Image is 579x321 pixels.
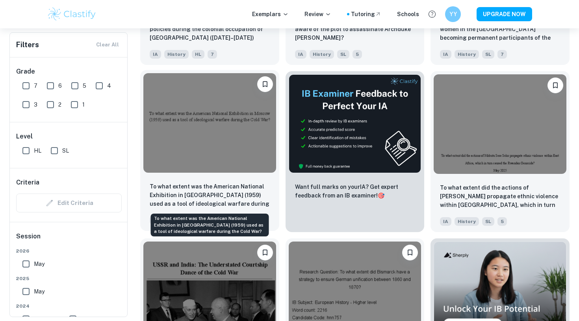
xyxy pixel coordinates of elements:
p: Exemplars [252,10,289,18]
span: IA [150,50,161,59]
span: 5 [83,81,86,90]
p: To what extent did the actions of Mobutu Sese Seko propagate ethnic violence within East Africa, ... [440,183,560,210]
span: History [164,50,189,59]
span: History [310,50,334,59]
span: 2026 [16,247,122,255]
button: Bookmark [402,245,418,260]
p: To what extent was the American National Exhibition in Moscow (1959) used as a tool of ideologica... [150,182,270,209]
a: Tutoring [351,10,381,18]
p: To what extent did World War II lead to women in the United States becoming permanent participant... [440,16,560,43]
button: YY [445,6,461,22]
div: Criteria filters are unavailable when searching by topic [16,194,122,212]
h6: YY [449,10,458,18]
span: 2024 [16,303,122,310]
span: May [34,287,45,296]
span: 🎯 [378,192,384,199]
img: Thumbnail [289,74,421,173]
img: Clastify logo [47,6,97,22]
span: 4 [107,81,111,90]
button: Help and Feedback [425,7,439,21]
h6: Level [16,132,122,141]
button: Bookmark [257,245,273,260]
h6: Criteria [16,178,39,187]
span: SL [482,50,494,59]
button: Bookmark [547,77,563,93]
p: Want full marks on your IA ? Get expert feedback from an IB examiner! [295,183,415,200]
h6: Grade [16,67,122,76]
h6: Session [16,232,122,247]
span: 7 [34,81,37,90]
p: To what extent did Japanese assimilation policies during the colonial occupation of Korea (1935–1... [150,16,270,43]
h6: Filters [16,39,39,50]
span: 3 [34,100,37,109]
div: To what extent was the American National Exhibition in [GEOGRAPHIC_DATA] (1959) used as a tool of... [151,214,269,236]
span: 1 [82,100,85,109]
a: BookmarkTo what extent was the American National Exhibition in Moscow (1959) used as a tool of id... [140,71,279,232]
a: BookmarkTo what extent did the actions of Mobutu Sese Seko propagate ethnic violence within East ... [431,71,570,232]
button: UPGRADE NOW [477,7,532,21]
span: 7 [497,50,507,59]
p: To what extent was the Serbian government aware of the plot to assassinate Archduke Francis Ferdi... [295,16,415,42]
span: 7 [208,50,217,59]
p: Review [304,10,331,18]
span: SL [482,217,494,226]
span: 2 [58,100,61,109]
span: 6 [58,81,62,90]
span: IA [440,217,451,226]
span: HL [192,50,204,59]
span: SL [62,146,69,155]
img: History IA example thumbnail: To what extent did the actions of Mobutu [434,74,566,173]
span: SL [337,50,349,59]
img: History IA example thumbnail: To what extent was the American National [143,73,276,172]
span: HL [34,146,41,155]
span: IA [440,50,451,59]
span: 2025 [16,275,122,282]
span: IA [295,50,306,59]
span: 5 [497,217,507,226]
a: ThumbnailWant full marks on yourIA? Get expert feedback from an IB examiner! [286,71,425,232]
span: History [455,217,479,226]
button: Bookmark [257,76,273,92]
span: History [455,50,479,59]
span: May [34,260,45,268]
a: Schools [397,10,419,18]
span: 5 [353,50,362,59]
